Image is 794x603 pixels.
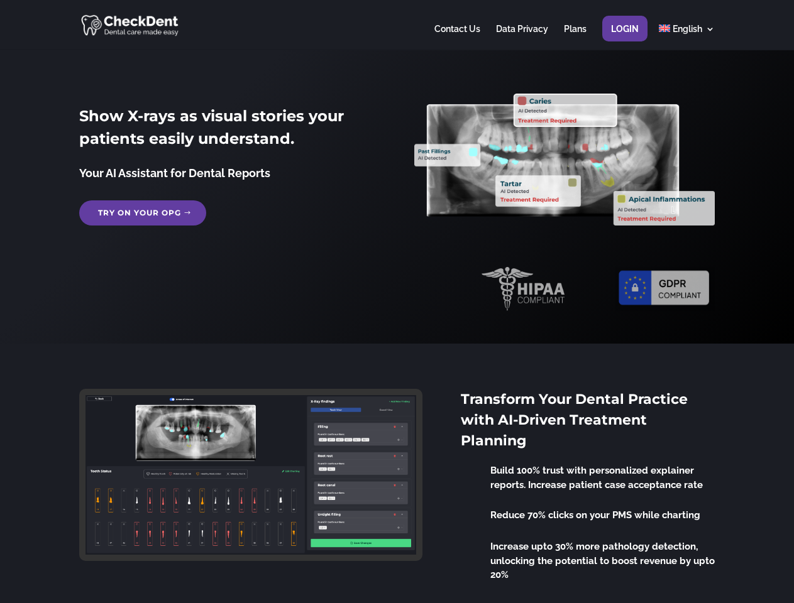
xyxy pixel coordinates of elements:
a: Login [611,24,639,49]
a: Plans [564,24,587,49]
a: Data Privacy [496,24,548,49]
span: Transform Your Dental Practice with AI-Driven Treatment Planning [461,391,688,449]
span: English [673,24,702,34]
a: Try on your OPG [79,200,206,225]
a: Contact Us [434,24,480,49]
span: Reduce 70% clicks on your PMS while charting [490,509,700,521]
span: Build 100% trust with personalized explainer reports. Increase patient case acceptance rate [490,465,703,491]
img: CheckDent AI [81,13,180,37]
a: English [659,24,715,49]
span: Increase upto 30% more pathology detection, unlocking the potential to boost revenue by upto 20% [490,541,715,580]
img: X_Ray_annotated [414,94,714,225]
span: Your AI Assistant for Dental Reports [79,166,270,180]
h2: Show X-rays as visual stories your patients easily understand. [79,105,379,156]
